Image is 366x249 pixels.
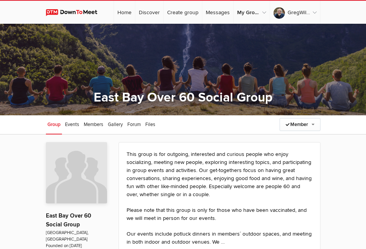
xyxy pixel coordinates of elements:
[47,121,60,128] span: Group
[63,115,81,134] a: Events
[164,1,202,24] a: Create group
[270,1,320,24] a: GregWilcox
[114,1,135,24] a: Home
[126,115,142,134] a: Forum
[145,121,155,128] span: Files
[82,115,105,134] a: Members
[65,121,79,128] span: Events
[46,142,107,203] img: East Bay Over 60 Social Group
[127,150,312,198] p: This group is for outgoing, interested and curious people who enjoy socializing, meeting new peop...
[234,1,270,24] a: My Groups
[127,206,312,222] p: Please note that this group is only for those who have been vaccinated, and we will meet in perso...
[280,118,320,131] a: Member
[135,1,163,24] a: Discover
[46,115,62,134] a: Group
[46,229,107,242] span: [GEOGRAPHIC_DATA], [GEOGRAPHIC_DATA]
[108,121,123,128] span: Gallery
[144,115,157,134] a: Files
[46,242,107,249] span: Founded on [DATE]
[106,115,124,134] a: Gallery
[127,121,141,128] span: Forum
[202,1,233,24] a: Messages
[84,121,103,128] span: Members
[127,230,312,246] p: Our events include potluck dinners in members´ outdoor spaces, and meeting in both indoor and out...
[46,9,104,16] img: DownToMeet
